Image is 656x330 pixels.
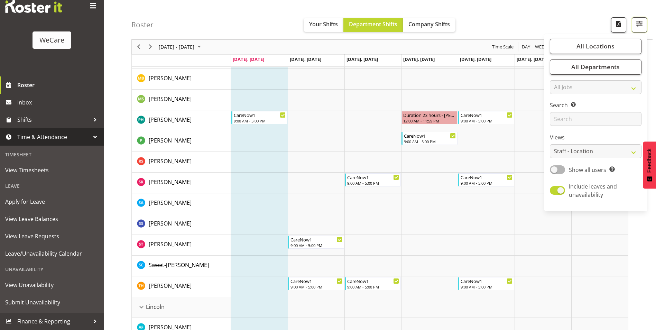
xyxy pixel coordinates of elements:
button: Feedback - Show survey [643,141,656,189]
div: CareNow1 [290,236,342,243]
div: WeCare [39,35,64,45]
div: CareNow1 [347,277,399,284]
div: 9:00 AM - 5:00 PM [290,284,342,290]
div: 9:00 AM - 5:00 PM [404,139,456,144]
a: [PERSON_NAME] [149,136,192,145]
span: [PERSON_NAME] [149,199,192,207]
a: [PERSON_NAME] [149,240,192,248]
button: Company Shifts [403,18,455,32]
h4: Roster [131,21,154,29]
button: Download a PDF of the roster according to the set date range. [611,17,626,33]
span: [DATE], [DATE] [517,56,548,62]
button: Time Scale [491,43,515,52]
div: CareNow1 [347,174,399,181]
label: Search [550,101,641,110]
div: Timesheet [2,147,102,162]
button: August 2025 [158,43,204,52]
button: Timeline Day [521,43,532,52]
div: CareNow1 [404,132,456,139]
td: Rhianne Sharples resource [132,152,231,173]
button: Filter Shifts [632,17,647,33]
div: Tillie Hollyer"s event - CareNow1 Begin From Friday, August 22, 2025 at 9:00:00 AM GMT+12:00 Ends... [458,277,514,290]
span: [PERSON_NAME] [149,157,192,165]
span: Leave/Unavailability Calendar [5,248,99,259]
span: [DATE], [DATE] [290,56,321,62]
span: [PERSON_NAME] [149,282,192,290]
span: [DATE], [DATE] [460,56,491,62]
span: Time & Attendance [17,132,90,142]
span: View Leave Balances [5,214,99,224]
button: All Locations [550,39,641,54]
div: CareNow1 [290,277,342,284]
a: Apply for Leave [2,193,102,210]
td: Philippa Henry resource [132,110,231,131]
div: Tillie Hollyer"s event - CareNow1 Begin From Wednesday, August 20, 2025 at 9:00:00 AM GMT+12:00 E... [345,277,401,290]
a: Sweet-[PERSON_NAME] [149,261,209,269]
div: CareNow1 [461,111,512,118]
div: Duration 23 hours - [PERSON_NAME] [403,111,456,118]
button: Next [146,43,155,52]
input: Search [550,112,641,126]
div: 9:00 AM - 5:00 PM [347,180,399,186]
a: Submit Unavailability [2,294,102,311]
div: Saahit Kour"s event - CareNow1 Begin From Wednesday, August 20, 2025 at 9:00:00 AM GMT+12:00 Ends... [345,173,401,186]
span: [DATE], [DATE] [347,56,378,62]
td: Simone Turner resource [132,235,231,256]
td: Lincoln resource [132,297,231,318]
span: View Leave Requests [5,231,99,241]
a: [PERSON_NAME] [149,219,192,228]
span: [PERSON_NAME] [149,95,192,103]
div: Simone Turner"s event - CareNow1 Begin From Tuesday, August 19, 2025 at 9:00:00 AM GMT+12:00 Ends... [288,236,344,249]
div: CareNow1 [461,277,512,284]
a: View Leave Requests [2,228,102,245]
td: Sweet-Lin Chan resource [132,256,231,276]
span: Department Shifts [349,20,397,28]
td: Pooja Prabhu resource [132,131,231,152]
td: Matthew Brewer resource [132,69,231,90]
span: Roster [17,80,100,90]
span: Include leaves and unavailability [569,183,617,199]
a: Leave/Unavailability Calendar [2,245,102,262]
div: 9:00 AM - 5:00 PM [461,180,512,186]
span: [DATE], [DATE] [233,56,264,62]
div: Philippa Henry"s event - CareNow1 Begin From Monday, August 18, 2025 at 9:00:00 AM GMT+12:00 Ends... [231,111,287,124]
span: [PERSON_NAME] [149,137,192,144]
div: previous period [133,40,145,54]
label: Views [550,134,641,142]
a: [PERSON_NAME] [149,282,192,290]
span: [PERSON_NAME] [149,220,192,227]
button: All Departments [550,59,641,75]
a: View Leave Balances [2,210,102,228]
span: Shifts [17,114,90,125]
div: Philippa Henry"s event - CareNow1 Begin From Friday, August 22, 2025 at 9:00:00 AM GMT+12:00 Ends... [458,111,514,124]
div: next period [145,40,156,54]
a: [PERSON_NAME] [149,178,192,186]
span: [DATE], [DATE] [403,56,435,62]
button: Your Shifts [304,18,343,32]
div: Philippa Henry"s event - Duration 23 hours - Philippa Henry Begin From Thursday, August 21, 2025 ... [401,111,458,124]
a: [PERSON_NAME] [149,116,192,124]
span: Finance & Reporting [17,316,90,327]
span: View Timesheets [5,165,99,175]
div: CareNow1 [234,111,286,118]
span: All Locations [576,42,615,51]
div: 9:00 AM - 5:00 PM [347,284,399,290]
div: 9:00 AM - 5:00 PM [461,284,512,290]
td: Tillie Hollyer resource [132,276,231,297]
div: Pooja Prabhu"s event - CareNow1 Begin From Thursday, August 21, 2025 at 9:00:00 AM GMT+12:00 Ends... [401,132,458,145]
div: Saahit Kour"s event - CareNow1 Begin From Friday, August 22, 2025 at 9:00:00 AM GMT+12:00 Ends At... [458,173,514,186]
div: Tillie Hollyer"s event - CareNow1 Begin From Tuesday, August 19, 2025 at 9:00:00 AM GMT+12:00 End... [288,277,344,290]
span: Submit Unavailability [5,297,99,308]
a: [PERSON_NAME] [149,74,192,82]
td: Mehreen Sardar resource [132,90,231,110]
span: [DATE] - [DATE] [158,43,195,52]
div: 9:00 AM - 5:00 PM [290,242,342,248]
span: Inbox [17,97,100,108]
button: Department Shifts [343,18,403,32]
div: August 18 - 24, 2025 [156,40,205,54]
td: Saahit Kour resource [132,173,231,193]
span: Apply for Leave [5,196,99,207]
div: Leave [2,179,102,193]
